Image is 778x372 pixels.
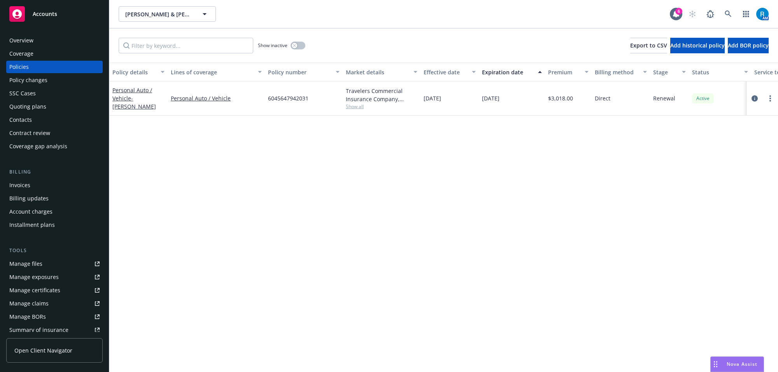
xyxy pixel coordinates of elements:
[479,63,545,81] button: Expiration date
[9,297,49,310] div: Manage claims
[9,34,33,47] div: Overview
[6,127,103,139] a: Contract review
[6,297,103,310] a: Manage claims
[6,247,103,254] div: Tools
[6,205,103,218] a: Account charges
[766,94,775,103] a: more
[9,205,53,218] div: Account charges
[653,94,675,102] span: Renewal
[692,68,739,76] div: Status
[424,94,441,102] span: [DATE]
[650,63,689,81] button: Stage
[703,6,718,22] a: Report a Bug
[595,94,610,102] span: Direct
[9,311,46,323] div: Manage BORs
[9,61,29,73] div: Policies
[6,140,103,153] a: Coverage gap analysis
[6,74,103,86] a: Policy changes
[728,38,769,53] button: Add BOR policy
[630,42,667,49] span: Export to CSV
[548,94,573,102] span: $3,018.00
[346,87,417,103] div: Travelers Commercial Insurance Company, Travelers Insurance
[424,68,467,76] div: Effective date
[695,95,711,102] span: Active
[346,68,409,76] div: Market details
[653,68,677,76] div: Stage
[728,42,769,49] span: Add BOR policy
[268,68,331,76] div: Policy number
[6,47,103,60] a: Coverage
[119,6,216,22] button: [PERSON_NAME] & [PERSON_NAME]
[685,6,700,22] a: Start snowing
[6,34,103,47] a: Overview
[9,258,42,270] div: Manage files
[9,127,50,139] div: Contract review
[171,68,253,76] div: Lines of coverage
[9,324,68,336] div: Summary of insurance
[6,179,103,191] a: Invoices
[6,258,103,270] a: Manage files
[595,68,638,76] div: Billing method
[343,63,421,81] button: Market details
[6,114,103,126] a: Contacts
[9,114,32,126] div: Contacts
[548,68,580,76] div: Premium
[119,38,253,53] input: Filter by keyword...
[125,10,193,18] span: [PERSON_NAME] & [PERSON_NAME]
[545,63,592,81] button: Premium
[675,8,682,15] div: 6
[6,3,103,25] a: Accounts
[711,357,720,372] div: Drag to move
[9,219,55,231] div: Installment plans
[171,94,262,102] a: Personal Auto / Vehicle
[670,42,725,49] span: Add historical policy
[6,192,103,205] a: Billing updates
[482,68,533,76] div: Expiration date
[168,63,265,81] button: Lines of coverage
[9,271,59,283] div: Manage exposures
[6,271,103,283] a: Manage exposures
[265,63,343,81] button: Policy number
[738,6,754,22] a: Switch app
[6,168,103,176] div: Billing
[6,87,103,100] a: SSC Cases
[346,103,417,110] span: Show all
[750,94,759,103] a: circleInformation
[592,63,650,81] button: Billing method
[9,140,67,153] div: Coverage gap analysis
[6,284,103,297] a: Manage certificates
[6,61,103,73] a: Policies
[9,284,60,297] div: Manage certificates
[9,192,49,205] div: Billing updates
[9,100,46,113] div: Quoting plans
[6,100,103,113] a: Quoting plans
[9,47,33,60] div: Coverage
[6,219,103,231] a: Installment plans
[9,179,30,191] div: Invoices
[9,87,36,100] div: SSC Cases
[109,63,168,81] button: Policy details
[482,94,499,102] span: [DATE]
[258,42,287,49] span: Show inactive
[6,324,103,336] a: Summary of insurance
[33,11,57,17] span: Accounts
[720,6,736,22] a: Search
[6,311,103,323] a: Manage BORs
[14,346,72,354] span: Open Client Navigator
[112,86,156,110] a: Personal Auto / Vehicle
[727,361,757,367] span: Nova Assist
[112,68,156,76] div: Policy details
[9,74,47,86] div: Policy changes
[630,38,667,53] button: Export to CSV
[689,63,751,81] button: Status
[670,38,725,53] button: Add historical policy
[756,8,769,20] img: photo
[710,356,764,372] button: Nova Assist
[421,63,479,81] button: Effective date
[268,94,308,102] span: 6045647942031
